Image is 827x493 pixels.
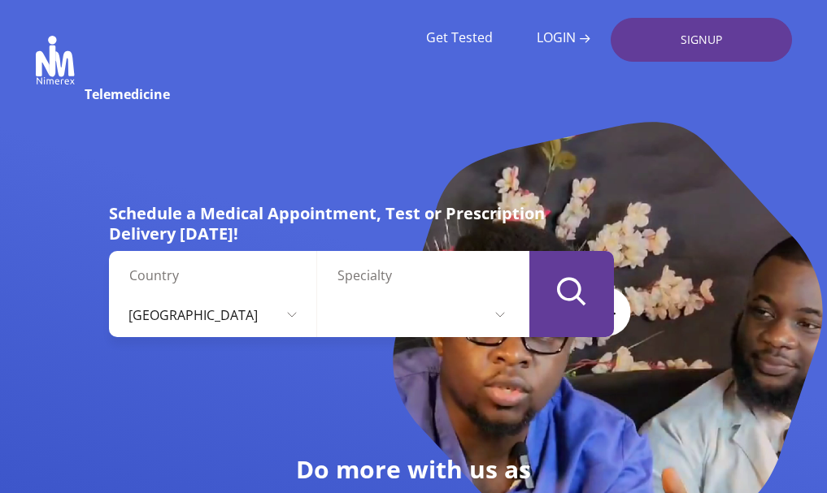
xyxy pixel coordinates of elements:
[337,266,516,285] label: Specialty
[211,454,617,485] h2: Do more with us as
[426,30,493,45] a: Get Tested
[129,266,308,285] label: Country
[36,36,75,84] img: Nimerex
[537,30,590,45] a: LOGIN
[109,203,614,244] h5: Schedule a Medical Appointment, Test or Prescription Delivery [DATE]!
[611,18,792,62] a: SIGNUP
